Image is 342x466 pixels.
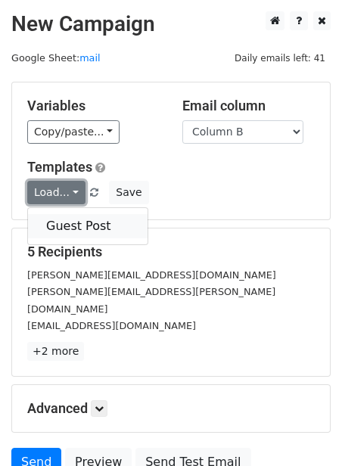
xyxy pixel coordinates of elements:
a: Templates [27,159,92,175]
h5: 5 Recipients [27,244,315,260]
iframe: Chat Widget [266,393,342,466]
a: Load... [27,181,85,204]
a: mail [79,52,100,64]
small: [EMAIL_ADDRESS][DOMAIN_NAME] [27,320,196,331]
a: Copy/paste... [27,120,120,144]
small: [PERSON_NAME][EMAIL_ADDRESS][DOMAIN_NAME] [27,269,276,281]
button: Save [109,181,148,204]
span: Daily emails left: 41 [229,50,331,67]
h5: Variables [27,98,160,114]
a: +2 more [27,342,84,361]
small: [PERSON_NAME][EMAIL_ADDRESS][PERSON_NAME][DOMAIN_NAME] [27,286,275,315]
h2: New Campaign [11,11,331,37]
h5: Email column [182,98,315,114]
h5: Advanced [27,400,315,417]
small: Google Sheet: [11,52,101,64]
a: Daily emails left: 41 [229,52,331,64]
a: Guest Post [28,214,148,238]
